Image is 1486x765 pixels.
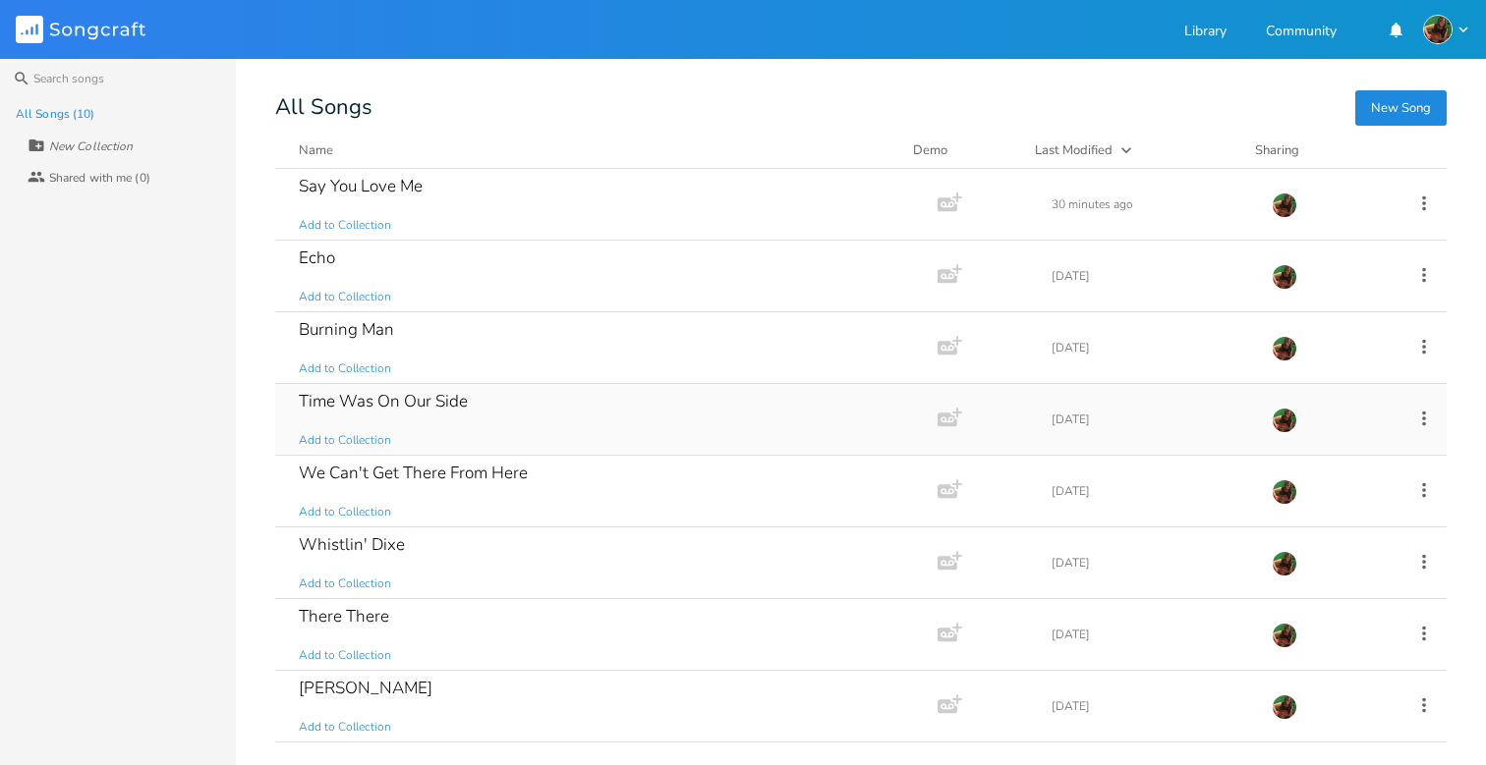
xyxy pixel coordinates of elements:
[299,680,432,696] div: [PERSON_NAME]
[1035,141,1113,159] div: Last Modified
[1052,342,1248,354] div: [DATE]
[299,432,391,449] span: Add to Collection
[299,141,333,159] div: Name
[1423,15,1453,44] img: Susan Rowe
[1052,628,1248,640] div: [DATE]
[299,321,394,338] div: Burning Man
[49,172,150,184] div: Shared with me (0)
[1272,336,1297,361] img: Susan Rowe
[299,178,423,194] div: Say You Love Me
[299,140,889,160] button: Name
[1052,270,1248,282] div: [DATE]
[299,608,389,625] div: There There
[1052,557,1248,569] div: [DATE]
[1272,408,1297,433] img: Susan Rowe
[1272,192,1297,218] img: Susan Rowe
[1272,264,1297,290] img: Susan Rowe
[299,536,405,553] div: Whistlin' Dixe
[299,289,391,305] span: Add to Collection
[1272,551,1297,576] img: Susan Rowe
[1184,25,1227,41] a: Library
[299,647,391,664] span: Add to Collection
[913,140,1011,160] div: Demo
[49,140,133,152] div: New Collection
[1355,90,1447,126] button: New Song
[1035,140,1231,160] button: Last Modified
[299,575,391,592] span: Add to Collection
[299,719,391,736] span: Add to Collection
[1052,413,1248,425] div: [DATE]
[1272,623,1297,648] img: Susan Rowe
[1272,479,1297,505] img: Susan Rowe
[299,217,391,234] span: Add to Collection
[1052,700,1248,712] div: [DATE]
[1052,198,1248,210] div: 30 minutes ago
[1272,694,1297,720] img: Susan Rowe
[299,360,391,377] span: Add to Collection
[299,504,391,520] span: Add to Collection
[299,393,468,410] div: Time Was On Our Side
[1052,485,1248,497] div: [DATE]
[299,464,528,481] div: We Can't Get There From Here
[299,249,335,266] div: Echo
[1266,25,1337,41] a: Community
[275,98,1447,117] div: All Songs
[16,108,94,120] div: All Songs (10)
[1255,140,1373,160] div: Sharing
